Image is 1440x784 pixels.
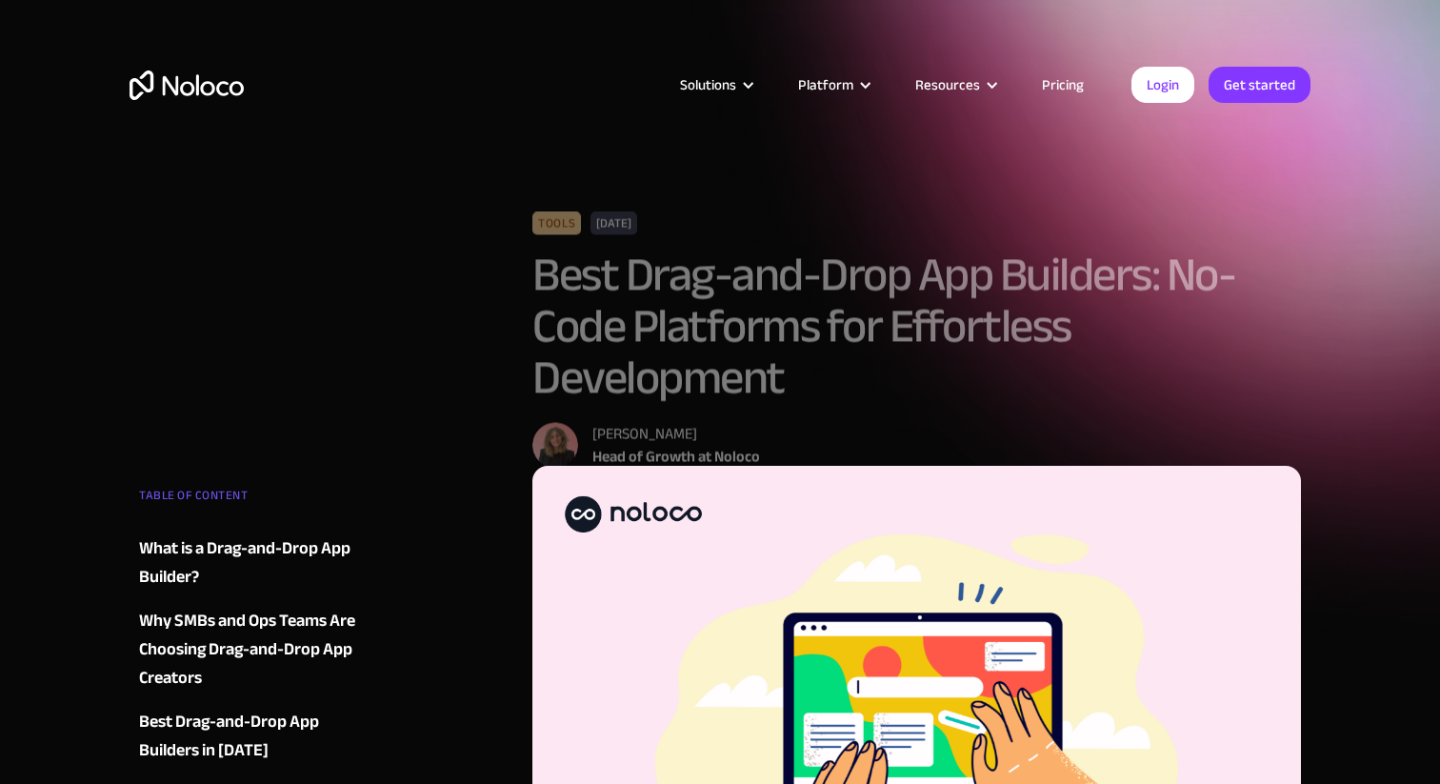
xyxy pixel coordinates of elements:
[139,481,370,519] div: TABLE OF CONTENT
[1131,67,1194,103] a: Login
[139,607,370,693] a: Why SMBs and Ops Teams Are Choosing Drag-and-Drop App Creators
[915,72,980,97] div: Resources
[532,211,581,234] div: Tools
[656,72,774,97] div: Solutions
[139,708,370,765] a: Best Drag-and-Drop App Builders in [DATE]
[774,72,891,97] div: Platform
[592,445,760,468] div: Head of Growth at Noloco
[1209,67,1310,103] a: Get started
[891,72,1018,97] div: Resources
[532,249,1301,403] h1: Best Drag-and-Drop App Builders: No-Code Platforms for Effortless Development
[798,72,853,97] div: Platform
[1018,72,1108,97] a: Pricing
[130,70,244,100] a: home
[591,211,638,234] div: [DATE]
[680,72,736,97] div: Solutions
[592,422,760,445] div: [PERSON_NAME]
[139,534,370,592] a: What is a Drag-and-Drop App Builder?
